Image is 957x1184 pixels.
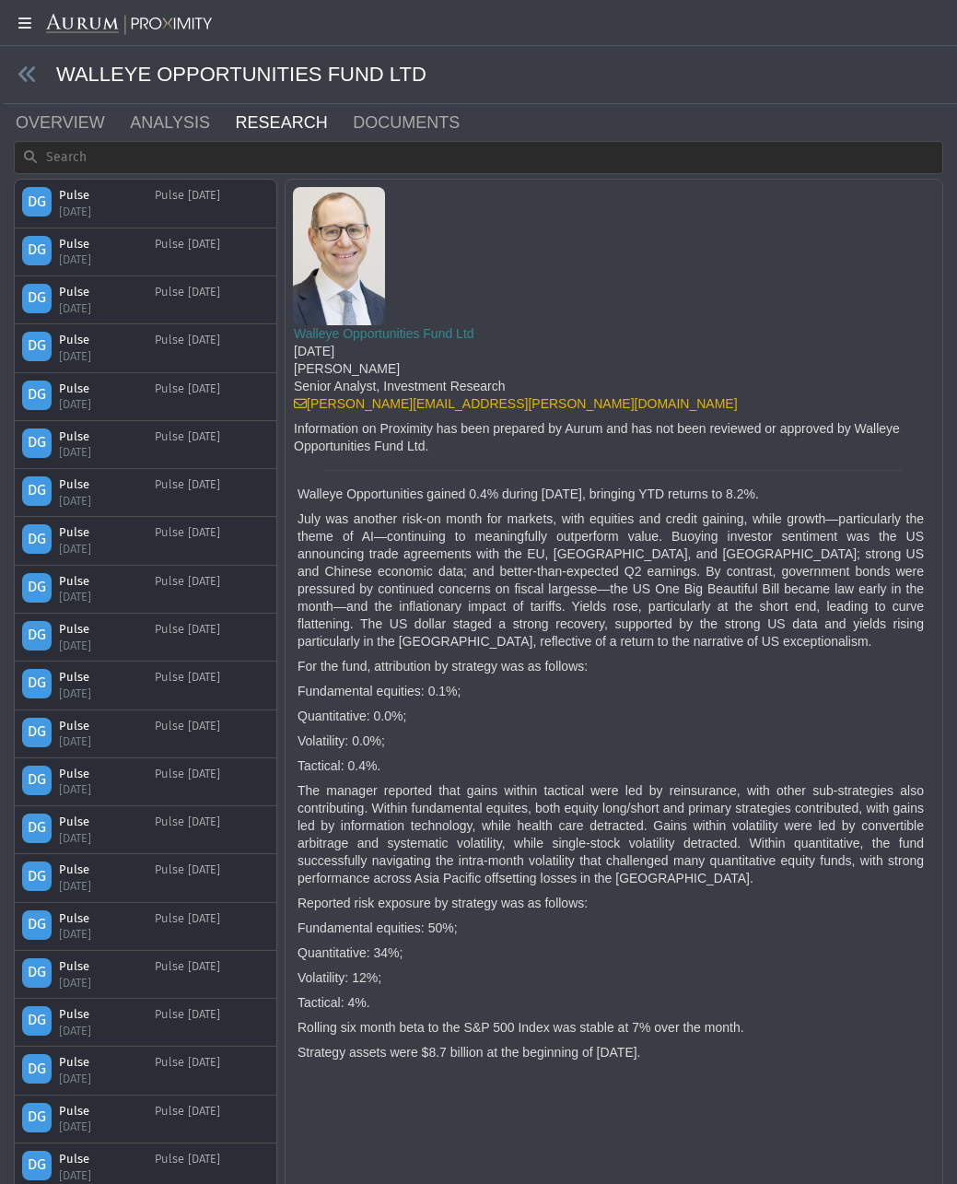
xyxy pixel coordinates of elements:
[59,1167,133,1184] div: [DATE]
[4,46,957,104] div: WALLEYE OPPORTUNITIES FUND LTD
[155,621,220,653] div: Pulse [DATE]
[294,343,949,360] div: [DATE]
[298,782,924,887] p: The manager reported that gains within tactical were led by reinsurance, with other sub-strategie...
[59,910,133,927] div: Pulse
[59,396,133,413] div: [DATE]
[22,476,52,506] div: DG
[59,187,133,204] div: Pulse
[59,332,133,348] div: Pulse
[22,766,52,795] div: DG
[22,862,52,891] div: DG
[294,420,949,455] div: Information on Proximity has been prepared by Aurum and has not been reviewed or approved by Wall...
[22,1006,52,1036] div: DG
[59,878,133,895] div: [DATE]
[22,910,52,940] div: DG
[22,524,52,554] div: DG
[22,669,52,698] div: DG
[294,396,738,411] a: [PERSON_NAME][EMAIL_ADDRESS][PERSON_NAME][DOMAIN_NAME]
[59,476,133,493] div: Pulse
[155,1151,220,1183] div: Pulse [DATE]
[22,621,52,651] div: DG
[22,1103,52,1132] div: DG
[59,1119,133,1135] div: [DATE]
[155,718,220,750] div: Pulse [DATE]
[22,236,52,265] div: DG
[155,476,220,509] div: Pulse [DATE]
[293,187,385,325] img: image
[155,381,220,413] div: Pulse [DATE]
[59,204,133,220] div: [DATE]
[59,252,133,268] div: [DATE]
[59,958,133,975] div: Pulse
[298,994,924,1012] p: Tactical: 4%.
[298,486,924,503] p: Walleye Opportunities gained 0.4% during [DATE], bringing YTD returns to 8.2%.
[59,348,133,365] div: [DATE]
[22,187,52,217] div: DG
[59,718,133,734] div: Pulse
[155,573,220,605] div: Pulse [DATE]
[155,1054,220,1086] div: Pulse [DATE]
[155,766,220,798] div: Pulse [DATE]
[59,1103,133,1120] div: Pulse
[155,669,220,701] div: Pulse [DATE]
[22,958,52,988] div: DG
[22,1054,52,1084] div: DG
[59,428,133,445] div: Pulse
[298,683,924,700] p: Fundamental equities: 0.1%;
[298,757,924,775] p: Tactical: 0.4%.
[59,1071,133,1087] div: [DATE]
[155,862,220,894] div: Pulse [DATE]
[59,1054,133,1071] div: Pulse
[294,326,474,341] a: Walleye Opportunities Fund Ltd
[155,1006,220,1038] div: Pulse [DATE]
[298,1019,924,1037] p: Rolling six month beta to the S&P 500 Index was stable at 7% over the month.
[298,969,924,987] p: Volatility: 12%;
[155,1103,220,1135] div: Pulse [DATE]
[22,428,52,458] div: DG
[155,524,220,557] div: Pulse [DATE]
[298,733,924,750] p: Volatility: 0.0%;
[59,493,133,510] div: [DATE]
[59,638,133,654] div: [DATE]
[59,830,133,847] div: [DATE]
[294,378,949,395] div: Senior Analyst, Investment Research
[234,104,352,141] a: RESEARCH
[59,781,133,798] div: [DATE]
[59,541,133,557] div: [DATE]
[155,284,220,316] div: Pulse [DATE]
[59,814,133,830] div: Pulse
[59,444,133,461] div: [DATE]
[59,1151,133,1167] div: Pulse
[59,766,133,782] div: Pulse
[298,944,924,962] p: Quantitative: 34%;
[155,910,220,943] div: Pulse [DATE]
[59,236,133,252] div: Pulse
[59,381,133,397] div: Pulse
[59,300,133,317] div: [DATE]
[298,658,924,675] p: For the fund, attribution by strategy was as follows:
[59,621,133,638] div: Pulse
[351,104,484,141] a: DOCUMENTS
[59,686,133,702] div: [DATE]
[59,589,133,605] div: [DATE]
[22,284,52,313] div: DG
[59,1006,133,1023] div: Pulse
[298,1044,924,1061] p: Strategy assets were $8.7 billion at the beginning of [DATE].
[14,104,128,141] a: OVERVIEW
[298,895,924,912] p: Reported risk exposure by strategy was as follows:
[298,708,924,725] p: Quantitative: 0.0%;
[59,524,133,541] div: Pulse
[59,1023,133,1039] div: [DATE]
[59,733,133,750] div: [DATE]
[22,573,52,603] div: DG
[22,332,52,361] div: DG
[59,975,133,991] div: [DATE]
[155,814,220,846] div: Pulse [DATE]
[155,332,220,364] div: Pulse [DATE]
[22,381,52,410] div: DG
[155,958,220,991] div: Pulse [DATE]
[155,236,220,268] div: Pulse [DATE]
[59,573,133,590] div: Pulse
[46,14,212,36] img: Aurum-Proximity%20white.svg
[59,926,133,943] div: [DATE]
